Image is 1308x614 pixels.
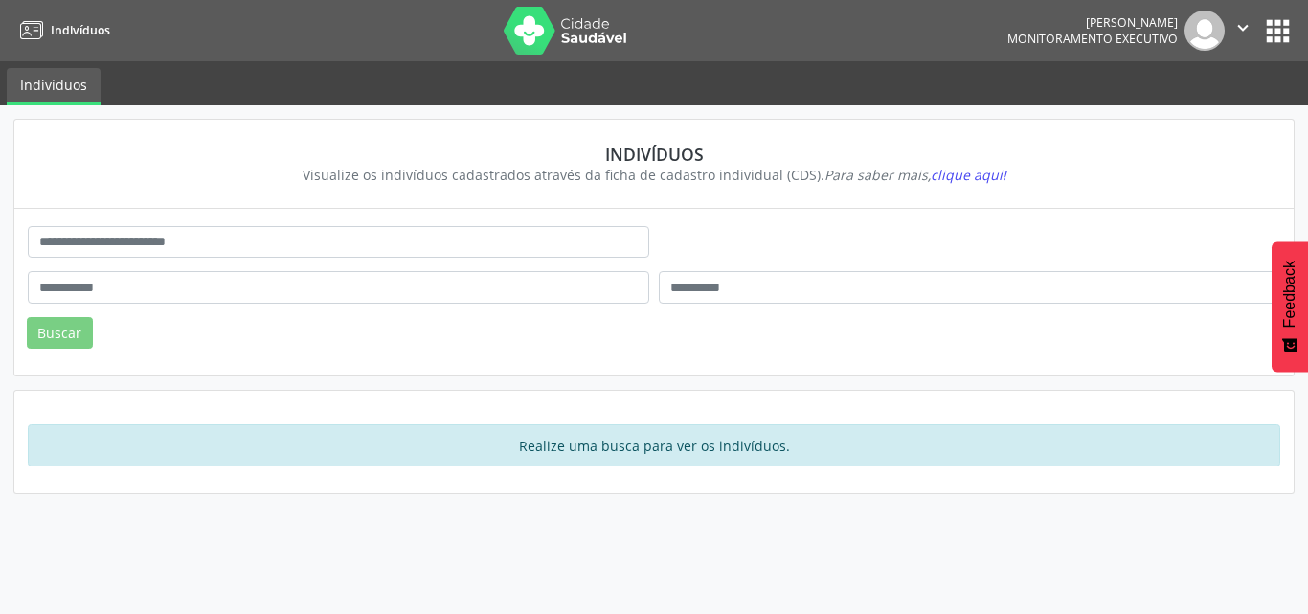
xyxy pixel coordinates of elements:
[1184,11,1225,51] img: img
[931,166,1006,184] span: clique aqui!
[13,14,110,46] a: Indivíduos
[1272,241,1308,372] button: Feedback - Mostrar pesquisa
[27,317,93,350] button: Buscar
[41,165,1267,185] div: Visualize os indivíduos cadastrados através da ficha de cadastro individual (CDS).
[1261,14,1295,48] button: apps
[28,424,1280,466] div: Realize uma busca para ver os indivíduos.
[1007,14,1178,31] div: [PERSON_NAME]
[1232,17,1253,38] i: 
[7,68,101,105] a: Indivíduos
[1225,11,1261,51] button: 
[1281,261,1298,328] span: Feedback
[41,144,1267,165] div: Indivíduos
[51,22,110,38] span: Indivíduos
[824,166,1006,184] i: Para saber mais,
[1007,31,1178,47] span: Monitoramento Executivo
